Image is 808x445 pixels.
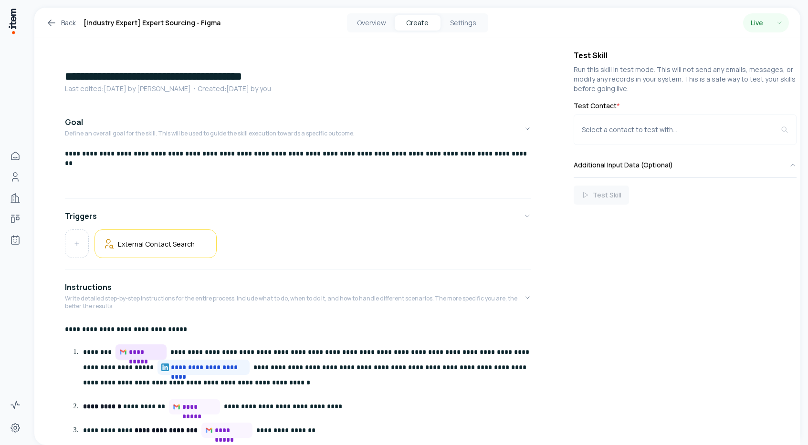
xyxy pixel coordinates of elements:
[574,65,797,93] p: Run this skill in test mode. This will not send any emails, messages, or modify any records in yo...
[6,418,25,437] a: Settings
[65,203,531,229] button: Triggers
[6,146,25,166] a: Home
[46,17,76,29] a: Back
[65,210,97,222] h4: Triggers
[6,188,25,207] a: Companies
[65,274,531,321] button: InstructionsWrite detailed step-by-step instructions for the entire process. Include what to do, ...
[65,229,531,266] div: Triggers
[6,167,25,186] a: People
[118,239,195,248] h5: External Contact Search
[8,8,17,35] img: Item Brain Logo
[441,15,486,31] button: Settings
[65,281,112,293] h4: Instructions
[6,230,25,249] a: Agents
[574,50,797,61] h4: Test Skill
[65,295,524,310] p: Write detailed step-by-step instructions for the entire process. Include what to do, when to do i...
[6,209,25,228] a: Deals
[84,17,220,29] h1: [Industry Expert] Expert Sourcing - Figma
[6,395,25,414] a: Activity
[574,153,797,177] button: Additional Input Data (Optional)
[574,101,797,111] label: Test Contact
[395,15,441,31] button: Create
[65,84,531,93] p: Last edited: [DATE] by [PERSON_NAME] ・Created: [DATE] by you
[65,149,531,195] div: GoalDefine an overall goal for the skill. This will be used to guide the skill execution towards ...
[65,116,83,128] h4: Goal
[65,130,355,137] p: Define an overall goal for the skill. This will be used to guide the skill execution towards a sp...
[582,125,781,135] div: Select a contact to test with...
[349,15,395,31] button: Overview
[65,109,531,149] button: GoalDefine an overall goal for the skill. This will be used to guide the skill execution towards ...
